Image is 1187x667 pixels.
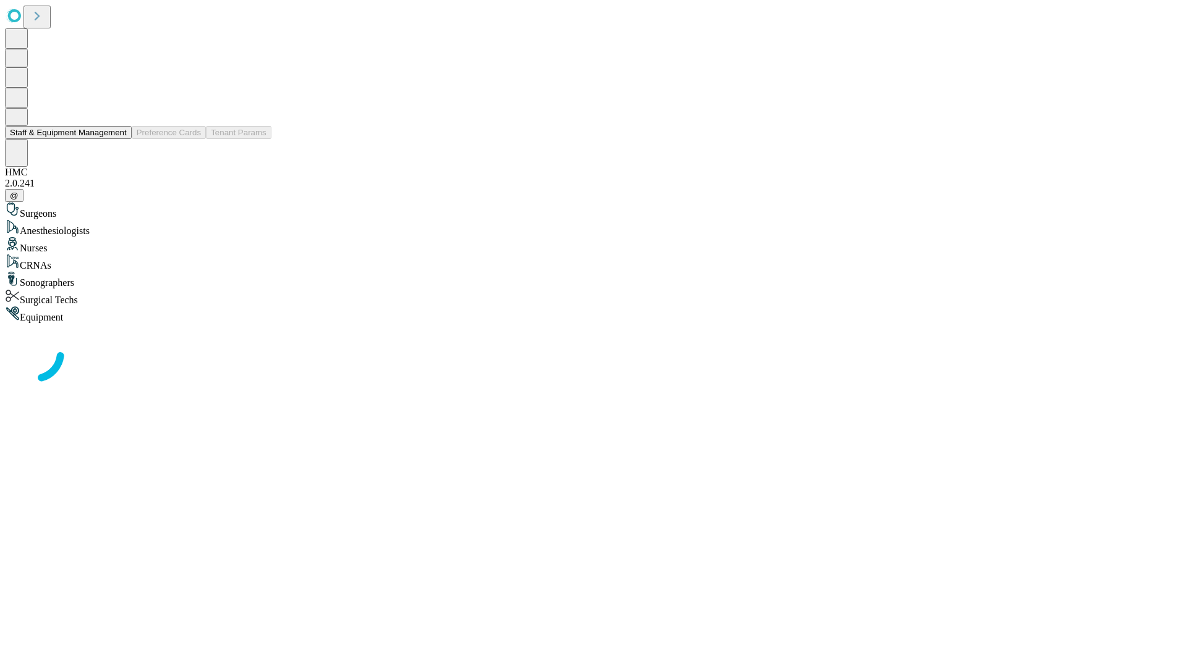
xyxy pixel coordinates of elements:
[5,178,1182,189] div: 2.0.241
[5,254,1182,271] div: CRNAs
[5,219,1182,237] div: Anesthesiologists
[5,288,1182,306] div: Surgical Techs
[5,271,1182,288] div: Sonographers
[10,191,19,200] span: @
[5,237,1182,254] div: Nurses
[5,306,1182,323] div: Equipment
[5,126,132,139] button: Staff & Equipment Management
[5,189,23,202] button: @
[5,202,1182,219] div: Surgeons
[5,167,1182,178] div: HMC
[132,126,206,139] button: Preference Cards
[206,126,271,139] button: Tenant Params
